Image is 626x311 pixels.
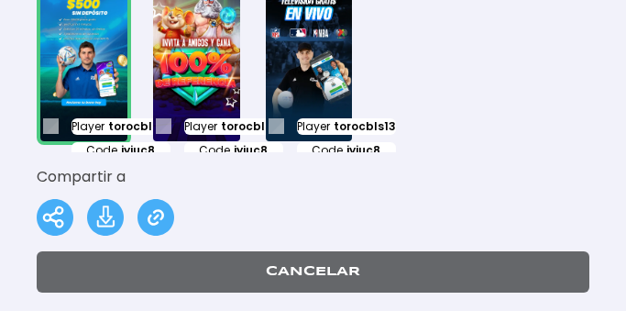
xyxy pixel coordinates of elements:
img: Share [37,199,73,236]
img: Share Link [137,199,174,236]
span: iyjuc8 [121,142,155,159]
p: Player [184,118,283,135]
span: torocbls13 [108,118,170,135]
p: Player [297,118,396,135]
span: torocbls13 [334,118,396,135]
span: iyjuc8 [234,142,268,159]
p: Code [71,142,170,159]
span: torocbls13 [221,118,283,135]
p: Compartir a [37,166,589,188]
button: Cancelar [37,251,589,293]
p: Code [184,142,283,159]
img: Download [87,199,124,236]
p: Player [71,118,170,135]
p: Code [297,142,396,159]
span: iyjuc8 [346,142,380,159]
